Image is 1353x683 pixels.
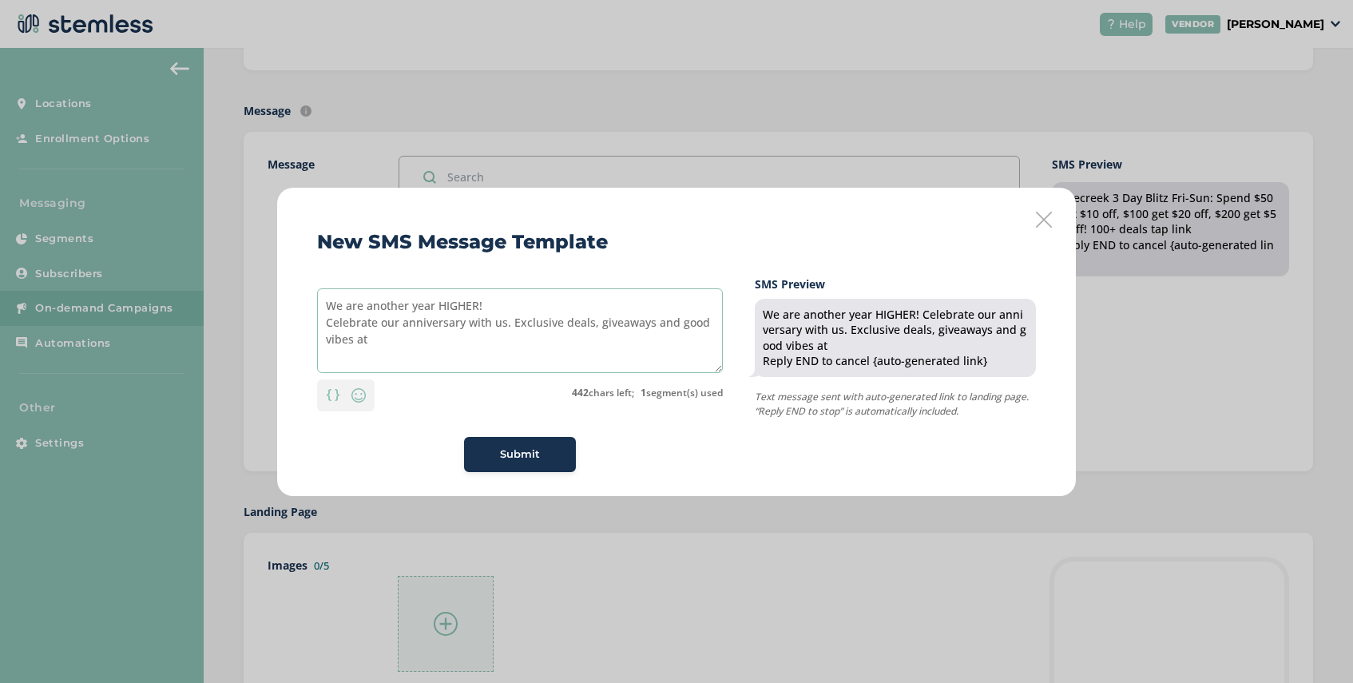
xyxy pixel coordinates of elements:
h2: New SMS Message Template [317,228,608,256]
label: segment(s) used [641,386,723,400]
div: We are another year HIGHER! Celebrate our anniversary with us. Exclusive deals, giveaways and goo... [763,307,1028,369]
label: SMS Preview [755,276,1036,292]
span: Submit [500,447,540,463]
button: Submit [464,437,576,472]
p: Text message sent with auto-generated link to landing page. “Reply END to stop” is automatically ... [755,390,1036,419]
img: icon-brackets-fa390dc5.svg [327,389,339,400]
label: chars left; [572,386,634,400]
img: icon-smiley-d6edb5a7.svg [349,386,368,405]
strong: 1 [641,386,646,399]
iframe: Chat Widget [1273,606,1353,683]
strong: 442 [572,386,589,399]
